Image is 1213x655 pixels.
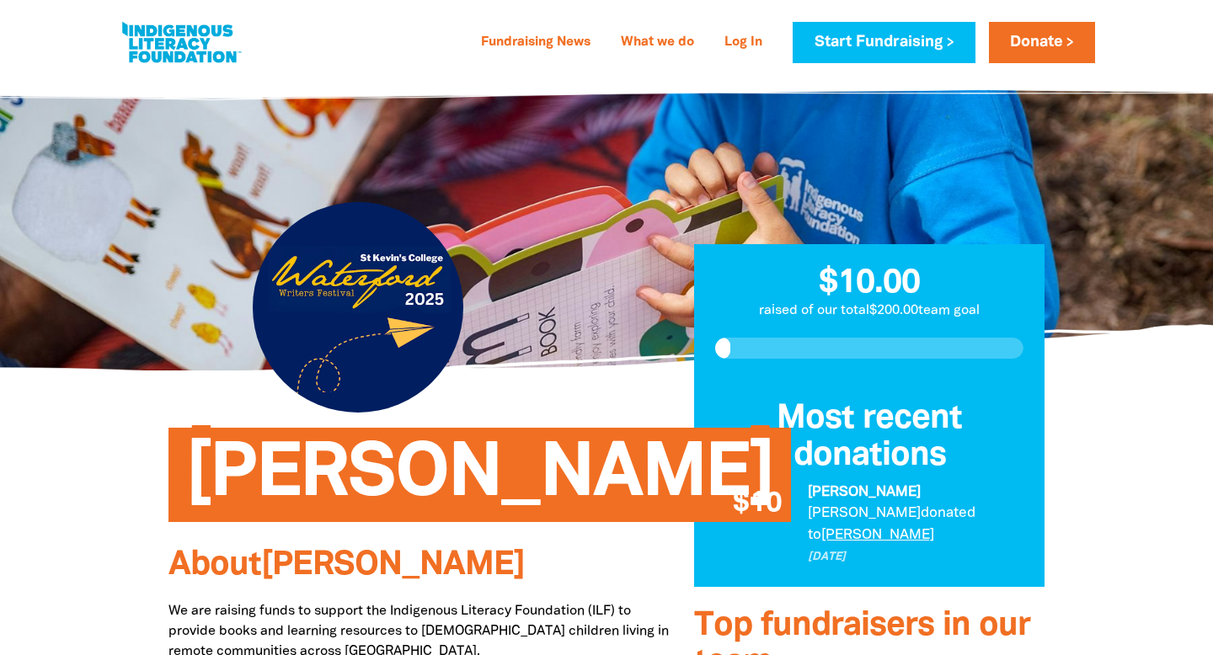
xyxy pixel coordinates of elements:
[715,482,1023,566] div: Paginated content
[715,401,1023,475] h3: Most recent donations
[808,507,975,541] span: donated to
[808,486,921,498] em: [PERSON_NAME]
[611,29,704,56] a: What we do
[989,22,1095,63] a: Donate
[733,490,781,519] span: $10
[793,22,975,63] a: Start Fundraising
[714,29,772,56] a: Log In
[185,440,774,522] span: [PERSON_NAME]
[694,301,1045,321] p: raised of our total $200.00 team goal
[471,29,601,56] a: Fundraising News
[808,549,1023,566] p: [DATE]
[168,550,525,581] span: About [PERSON_NAME]
[808,507,921,519] em: [PERSON_NAME]
[819,268,920,299] span: $10.00
[715,401,1023,566] div: Donation stream
[821,529,934,541] a: [PERSON_NAME]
